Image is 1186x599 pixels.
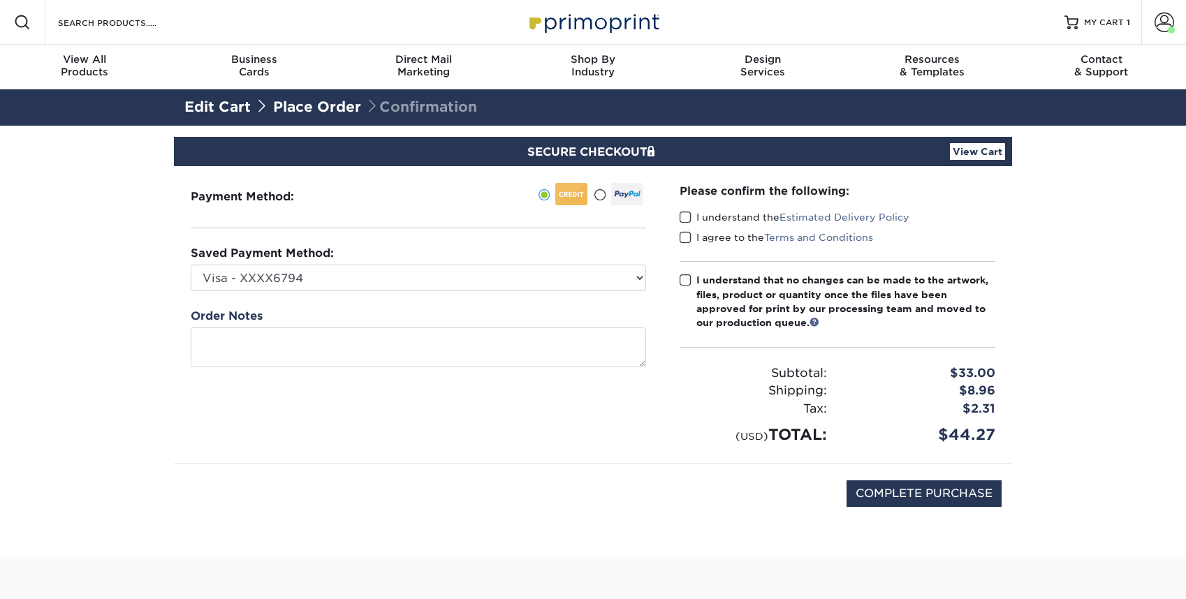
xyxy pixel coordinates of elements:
small: (USD) [735,430,768,442]
span: MY CART [1084,17,1124,29]
div: $2.31 [837,400,1006,418]
span: Business [170,53,339,66]
span: Shop By [508,53,678,66]
div: Subtotal: [669,364,837,383]
a: Direct MailMarketing [339,45,508,89]
span: Design [678,53,847,66]
div: Services [678,53,847,78]
h3: Payment Method: [191,190,328,203]
a: Edit Cart [184,98,251,115]
div: & Templates [847,53,1017,78]
span: SECURE CHECKOUT [527,145,659,158]
span: Contact [1016,53,1186,66]
label: Order Notes [191,308,263,325]
input: COMPLETE PURCHASE [847,480,1002,507]
span: Confirmation [365,98,477,115]
a: Contact& Support [1016,45,1186,89]
span: Resources [847,53,1017,66]
span: Direct Mail [339,53,508,66]
div: I understand that no changes can be made to the artwork, files, product or quantity once the file... [696,273,995,330]
label: I understand the [680,210,909,224]
div: Shipping: [669,382,837,400]
a: View Cart [950,143,1005,160]
div: $8.96 [837,382,1006,400]
div: $33.00 [837,364,1006,383]
div: & Support [1016,53,1186,78]
div: Tax: [669,400,837,418]
input: SEARCH PRODUCTS..... [57,14,193,31]
span: 1 [1127,17,1130,27]
a: Place Order [273,98,361,115]
div: Please confirm the following: [680,183,995,199]
a: Terms and Conditions [764,232,873,243]
a: Shop ByIndustry [508,45,678,89]
div: TOTAL: [669,423,837,446]
a: Estimated Delivery Policy [779,212,909,223]
label: Saved Payment Method: [191,245,334,262]
div: $44.27 [837,423,1006,446]
label: I agree to the [680,230,873,244]
div: Industry [508,53,678,78]
div: Cards [170,53,339,78]
a: BusinessCards [170,45,339,89]
a: DesignServices [678,45,847,89]
img: Primoprint [523,7,663,37]
div: Marketing [339,53,508,78]
a: Resources& Templates [847,45,1017,89]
